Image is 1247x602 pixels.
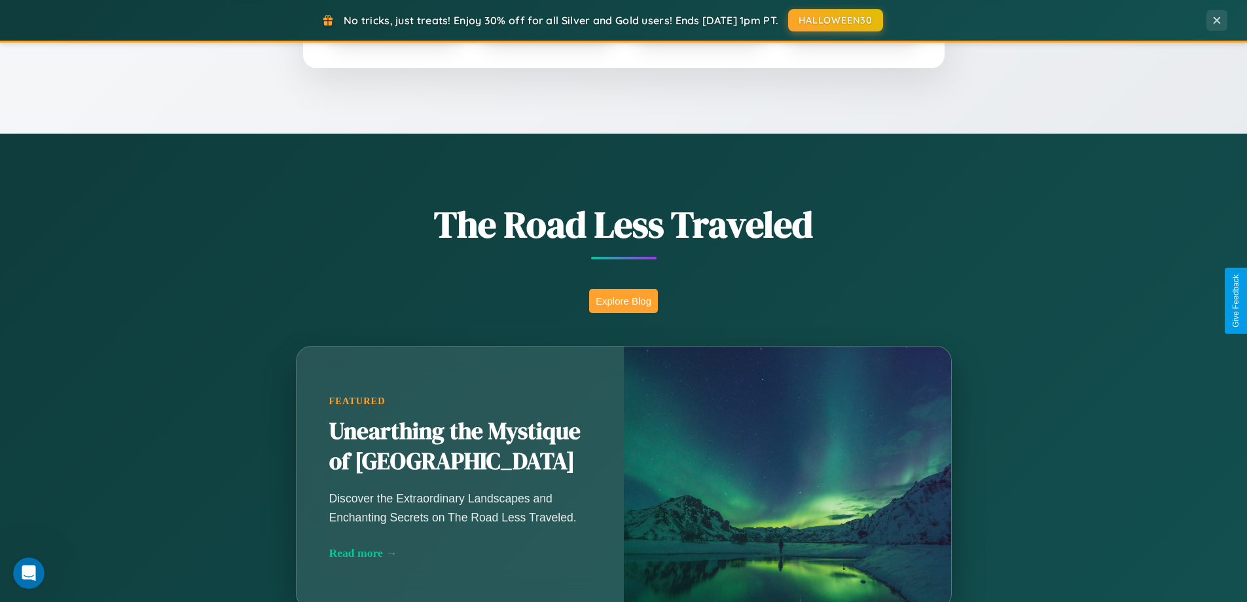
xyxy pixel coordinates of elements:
div: Featured [329,396,591,407]
h1: The Road Less Traveled [231,199,1017,250]
iframe: Intercom live chat [13,557,45,589]
div: Give Feedback [1231,274,1240,328]
div: Read more → [329,546,591,560]
span: No tricks, just treats! Enjoy 30% off for all Silver and Gold users! Ends [DATE] 1pm PT. [344,14,778,27]
p: Discover the Extraordinary Landscapes and Enchanting Secrets on The Road Less Traveled. [329,489,591,526]
h2: Unearthing the Mystique of [GEOGRAPHIC_DATA] [329,417,591,477]
button: Explore Blog [589,289,658,313]
button: HALLOWEEN30 [788,9,883,31]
